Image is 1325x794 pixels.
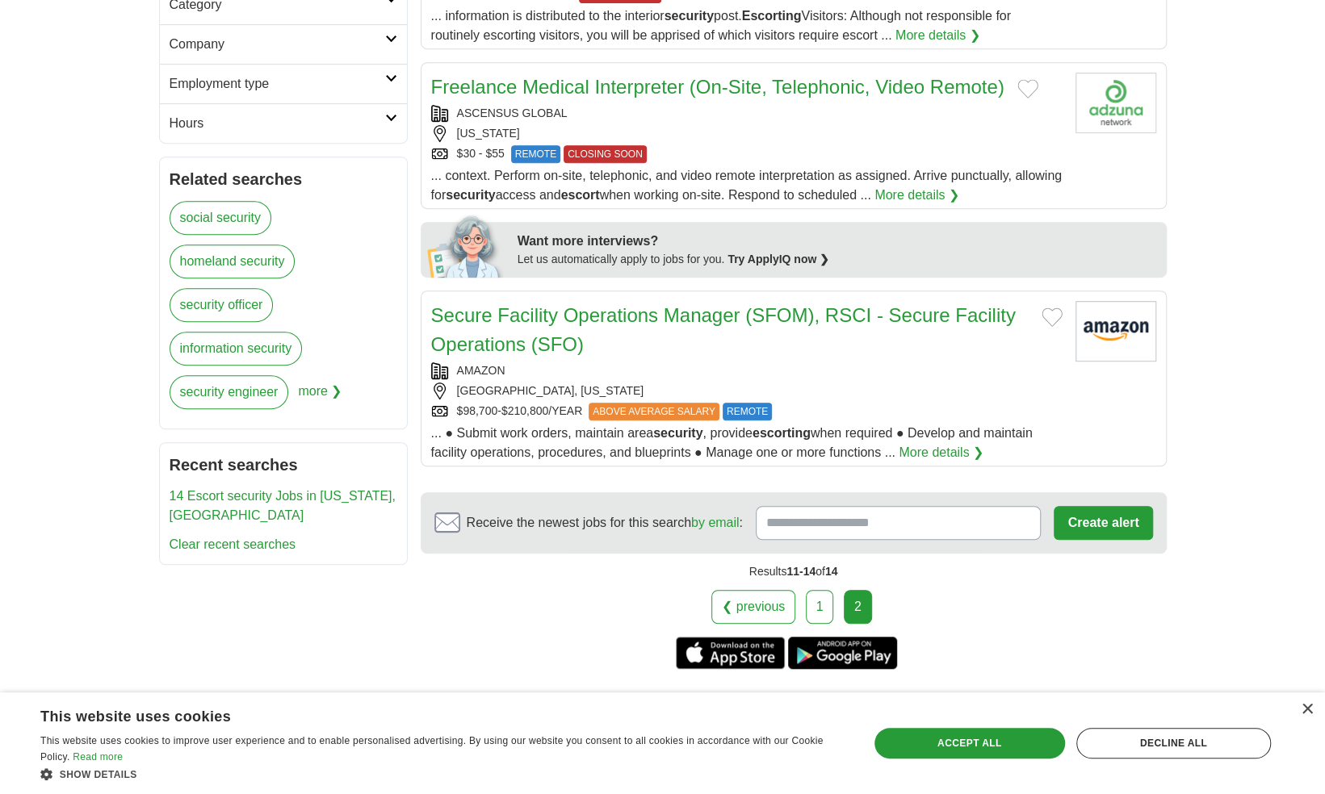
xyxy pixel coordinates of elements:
h2: Employment type [170,74,385,94]
div: $30 - $55 [431,145,1063,163]
span: Show details [60,769,137,780]
div: 2 [844,590,872,624]
div: Accept all [874,728,1065,758]
div: Results of [421,554,1167,590]
strong: security [653,426,702,440]
span: Receive the newest jobs for this search : [467,513,743,533]
h2: Company [170,35,385,54]
img: Company logo [1076,73,1156,133]
div: [US_STATE] [431,125,1063,142]
strong: escorting [753,426,811,440]
a: More details ❯ [874,186,959,205]
span: more ❯ [298,375,342,419]
div: ASCENSUS GLOBAL [431,105,1063,122]
span: CLOSING SOON [564,145,647,163]
a: Employment type [160,64,407,103]
a: Try ApplyIQ now ❯ [727,253,829,265]
div: Let us automatically apply to jobs for you. [518,251,1157,268]
div: Want more interviews? [518,232,1157,251]
h2: Recent searches [170,453,397,477]
a: Read more, opens a new window [73,751,123,763]
strong: Escorting [742,9,802,23]
h2: Hours [170,114,385,133]
a: Get the iPhone app [676,637,785,669]
a: 1 [806,590,834,624]
a: homeland security [170,244,296,278]
a: AMAZON [457,364,505,377]
div: This website uses cookies [40,702,803,726]
a: information security [170,332,303,366]
a: security officer [170,288,274,322]
strong: escort [560,188,599,202]
a: Hours [160,103,407,143]
a: Secure Facility Operations Manager (SFOM), RSCI - Secure Facility Operations (SFO) [431,304,1016,355]
div: Show details [40,766,844,782]
a: ❮ previous [711,590,795,624]
span: 14 [825,565,838,578]
span: ... ● Submit work orders, maintain area , provide when required ● Develop and maintain facility o... [431,426,1033,459]
a: More details ❯ [895,26,980,45]
img: Amazon logo [1076,301,1156,361]
div: Close [1301,704,1313,716]
a: security engineer [170,375,289,409]
span: ... information is distributed to the interior post. Visitors: Although not responsible for routi... [431,9,1011,42]
strong: security [446,188,495,202]
button: Add to favorite jobs [1017,79,1038,98]
div: Decline all [1076,728,1271,758]
a: Company [160,24,407,64]
a: 14 Escort security Jobs in [US_STATE], [GEOGRAPHIC_DATA] [170,489,396,522]
span: REMOTE [511,145,560,163]
span: REMOTE [723,403,772,420]
a: Get the Android app [788,637,897,669]
div: $98,700-$210,800/YEAR [431,403,1063,420]
span: ABOVE AVERAGE SALARY [589,403,719,420]
button: Add to favorite jobs [1042,307,1063,327]
strong: security [665,9,714,23]
span: ... context. Perform on-site, telephonic, and video remote interpretation as assigned. Arrive pun... [431,169,1062,202]
a: social security [170,201,271,235]
a: More details ❯ [899,443,983,462]
span: 11-14 [786,565,816,578]
span: This website uses cookies to improve user experience and to enable personalised advertising. By u... [40,735,824,763]
a: Clear recent searches [170,537,296,551]
button: Create alert [1054,506,1152,540]
div: [GEOGRAPHIC_DATA], [US_STATE] [431,382,1063,399]
h2: Related searches [170,167,397,191]
a: Freelance Medical Interpreter (On-Site, Telephonic, Video Remote) [431,76,1004,98]
img: apply-iq-scientist.png [427,213,505,278]
a: by email [691,516,740,529]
